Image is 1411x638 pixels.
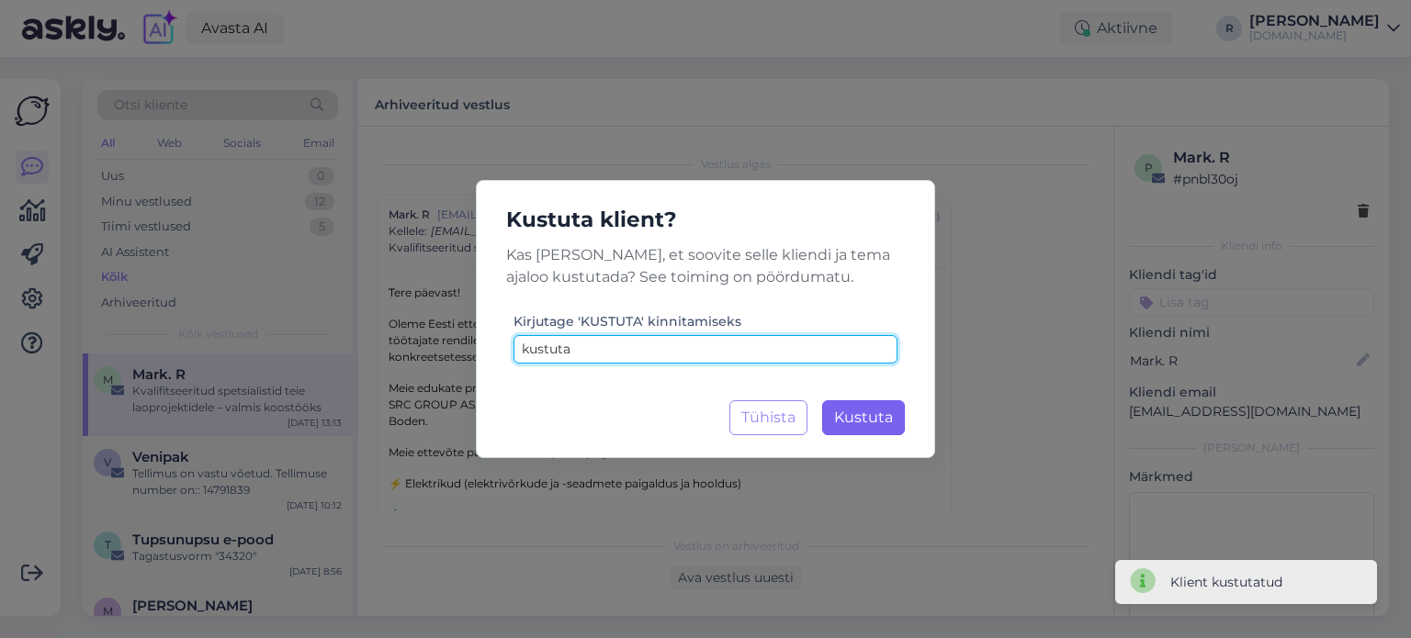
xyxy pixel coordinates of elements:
span: Kustuta [834,409,893,426]
p: Kas [PERSON_NAME], et soovite selle kliendi ja tema ajaloo kustutada? See toiming on pöördumatu. [491,244,920,288]
button: Kustuta [822,400,905,435]
h5: Kustuta klient? [491,203,920,237]
label: Kirjutage 'KUSTUTA' kinnitamiseks [514,312,741,331]
button: Tühista [729,400,807,435]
